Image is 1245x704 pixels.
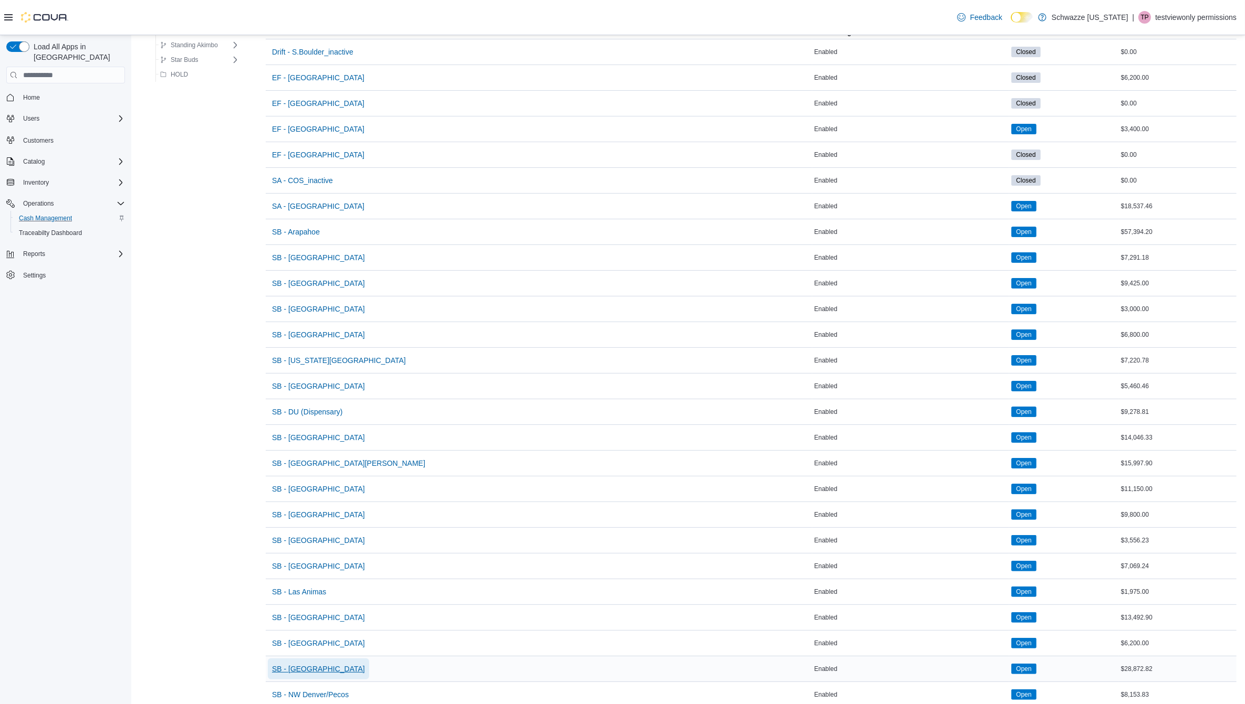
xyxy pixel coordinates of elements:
button: Inventory [2,175,129,190]
button: SB - Arapahoe [268,221,324,242]
span: Open [1016,638,1031,648]
button: Reports [2,247,129,261]
div: Enabled [812,508,1010,521]
span: Open [1016,356,1031,365]
nav: Complex example [6,86,125,310]
div: $28,872.82 [1119,663,1237,675]
button: SB - [GEOGRAPHIC_DATA] [268,607,369,628]
span: SB - Las Animas [272,586,327,597]
span: Open [1016,690,1031,699]
button: Cash Management [11,211,129,226]
span: SB - [GEOGRAPHIC_DATA] [272,252,365,263]
span: SB - [GEOGRAPHIC_DATA] [272,664,365,674]
span: SB - [GEOGRAPHIC_DATA][PERSON_NAME] [272,458,425,468]
span: Traceabilty Dashboard [15,227,125,239]
div: $14,046.33 [1119,431,1237,444]
span: Home [23,93,40,102]
button: SB - [GEOGRAPHIC_DATA] [268,633,369,654]
div: Enabled [812,380,1010,392]
a: Traceabilty Dashboard [15,227,86,239]
span: SB - [US_STATE][GEOGRAPHIC_DATA] [272,355,406,366]
span: SB - [GEOGRAPHIC_DATA] [272,484,365,494]
div: $13,492.90 [1119,611,1237,624]
button: SB - [GEOGRAPHIC_DATA] [268,556,369,577]
div: $7,220.78 [1119,354,1237,367]
span: Closed [1011,98,1040,109]
span: Open [1011,304,1036,314]
span: Closed [1011,150,1040,160]
div: $6,200.00 [1119,637,1237,649]
span: Standing Akimbo [171,41,218,49]
div: Enabled [812,328,1010,341]
button: SB - [GEOGRAPHIC_DATA][PERSON_NAME] [268,453,430,474]
span: SB - [GEOGRAPHIC_DATA] [272,535,365,546]
a: Settings [19,269,50,282]
span: Home [19,91,125,104]
span: SA - [GEOGRAPHIC_DATA] [272,201,364,211]
span: Customers [19,133,125,146]
span: Closed [1011,72,1040,83]
a: Home [19,91,44,104]
span: Open [1016,227,1031,237]
button: EF - [GEOGRAPHIC_DATA] [268,93,369,114]
div: $9,425.00 [1119,277,1237,290]
button: Operations [2,196,129,211]
div: Enabled [812,277,1010,290]
button: SB - [US_STATE][GEOGRAPHIC_DATA] [268,350,410,371]
div: $8,153.83 [1119,688,1237,701]
span: Open [1011,638,1036,648]
span: Open [1016,124,1031,134]
span: EF - [GEOGRAPHIC_DATA] [272,98,364,109]
span: EF - [GEOGRAPHIC_DATA] [272,124,364,134]
span: Inventory [19,176,125,189]
span: tp [1141,11,1148,24]
button: Home [2,90,129,105]
button: SB - Las Animas [268,581,331,602]
div: $1,975.00 [1119,585,1237,598]
p: | [1133,11,1135,24]
span: Open [1016,201,1031,211]
span: Reports [23,250,45,258]
button: SB - [GEOGRAPHIC_DATA] [268,376,369,397]
span: Open [1016,458,1031,468]
span: Open [1016,381,1031,391]
button: EF - [GEOGRAPHIC_DATA] [268,144,369,165]
div: $3,000.00 [1119,303,1237,315]
button: Catalog [19,155,49,168]
div: Enabled [812,560,1010,572]
div: $11,150.00 [1119,483,1237,495]
span: Open [1011,329,1036,340]
div: $3,556.23 [1119,534,1237,547]
div: Enabled [812,457,1010,470]
span: Open [1011,252,1036,263]
span: SB - [GEOGRAPHIC_DATA] [272,304,365,314]
span: Open [1016,253,1031,262]
span: Open [1016,330,1031,339]
div: $15,997.90 [1119,457,1237,470]
span: Open [1011,509,1036,520]
img: Cova [21,12,68,23]
span: SB - [GEOGRAPHIC_DATA] [272,638,365,648]
div: Enabled [812,71,1010,84]
span: Catalog [23,157,45,166]
button: SB - [GEOGRAPHIC_DATA] [268,504,369,525]
button: SB - [GEOGRAPHIC_DATA] [268,324,369,345]
span: SB - Arapahoe [272,227,320,237]
span: Open [1016,536,1031,545]
input: Dark Mode [1011,12,1033,23]
span: Star Buds [171,56,198,64]
span: Open [1016,587,1031,596]
span: Cash Management [15,212,125,225]
span: Open [1011,201,1036,211]
span: Cash Management [19,214,72,222]
span: SB - [GEOGRAPHIC_DATA] [272,561,365,571]
div: $57,394.20 [1119,226,1237,238]
span: Open [1016,304,1031,314]
span: Users [23,114,39,123]
span: Closed [1016,99,1035,108]
div: Enabled [812,303,1010,315]
span: Open [1011,458,1036,468]
div: Enabled [812,148,1010,161]
span: Reports [19,248,125,260]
